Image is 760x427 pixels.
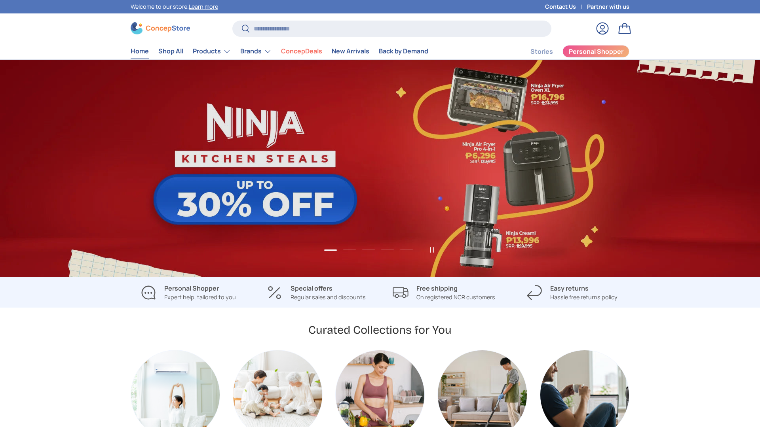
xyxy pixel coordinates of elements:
strong: Personal Shopper [164,284,219,293]
strong: Easy returns [550,284,589,293]
a: Partner with us [587,2,629,11]
a: Personal Shopper Expert help, tailored to you [131,283,246,302]
p: On registered NCR customers [416,293,495,302]
a: Learn more [189,3,218,10]
p: Regular sales and discounts [291,293,366,302]
nav: Secondary [511,43,629,59]
a: Shop All [158,43,183,59]
a: Contact Us [545,2,587,11]
a: Products [193,43,231,59]
a: Easy returns Hassle free returns policy [514,283,629,302]
a: Personal Shopper [562,45,629,58]
a: ConcepDeals [281,43,322,59]
a: Back by Demand [379,43,428,59]
p: Expert help, tailored to you [164,293,236,302]
span: Personal Shopper [569,48,623,55]
p: Hassle free returns policy [550,293,617,302]
a: Home [131,43,149,59]
summary: Products [188,43,236,59]
img: ConcepStore [131,22,190,34]
summary: Brands [236,43,276,59]
a: New Arrivals [332,43,369,59]
a: Stories [530,44,553,59]
a: Free shipping On registered NCR customers [386,283,502,302]
nav: Primary [131,43,428,59]
h2: Curated Collections for You [308,323,452,337]
strong: Free shipping [416,284,458,293]
a: Brands [240,43,272,59]
strong: Special offers [291,284,332,293]
a: Special offers Regular sales and discounts [258,283,374,302]
p: Welcome to our store. [131,2,218,11]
